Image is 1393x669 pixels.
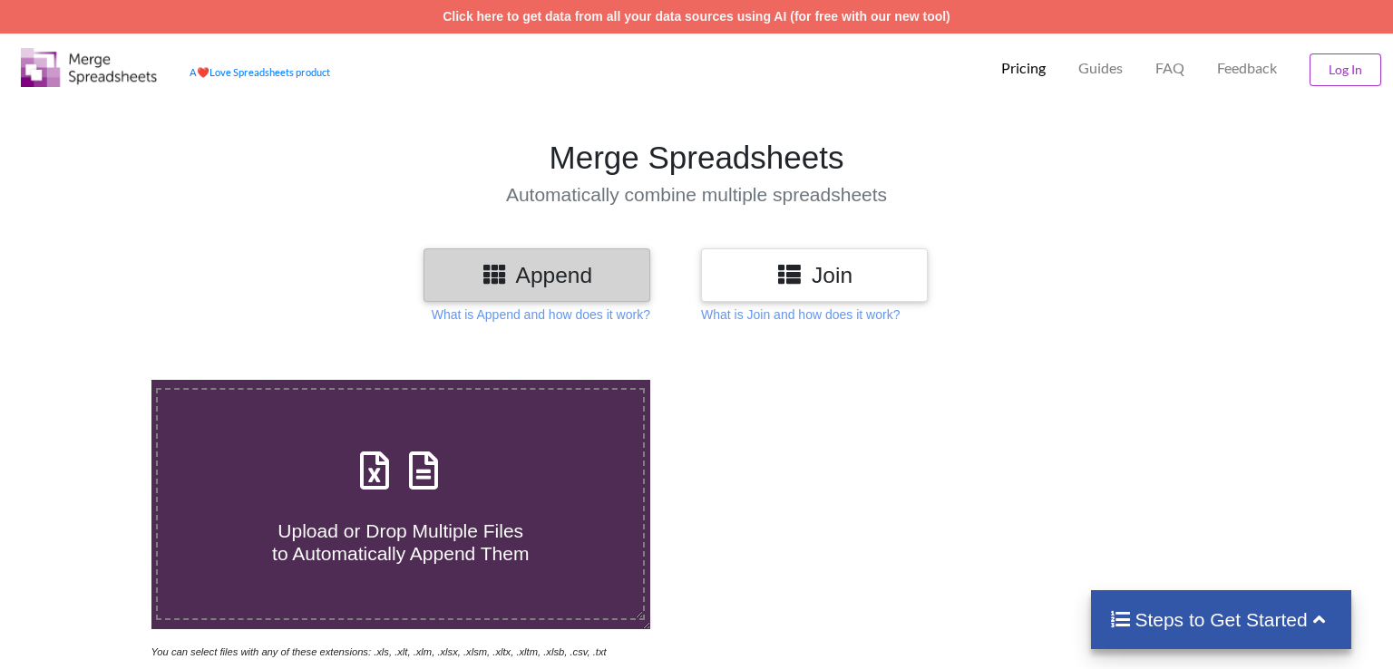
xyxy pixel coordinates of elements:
p: What is Join and how does it work? [701,305,900,324]
h4: Steps to Get Started [1109,608,1333,631]
p: Guides [1078,59,1123,78]
h3: Append [437,262,637,288]
p: FAQ [1155,59,1184,78]
p: Pricing [1001,59,1046,78]
span: Upload or Drop Multiple Files to Automatically Append Them [272,520,529,564]
img: Logo.png [21,48,157,87]
a: Click here to get data from all your data sources using AI (for free with our new tool) [443,9,950,24]
span: heart [197,66,209,78]
i: You can select files with any of these extensions: .xls, .xlt, .xlm, .xlsx, .xlsm, .xltx, .xltm, ... [151,646,607,657]
a: AheartLove Spreadsheets product [190,66,330,78]
button: Log In [1310,53,1381,86]
span: Feedback [1217,61,1277,75]
h3: Join [715,262,914,288]
p: What is Append and how does it work? [432,305,650,324]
